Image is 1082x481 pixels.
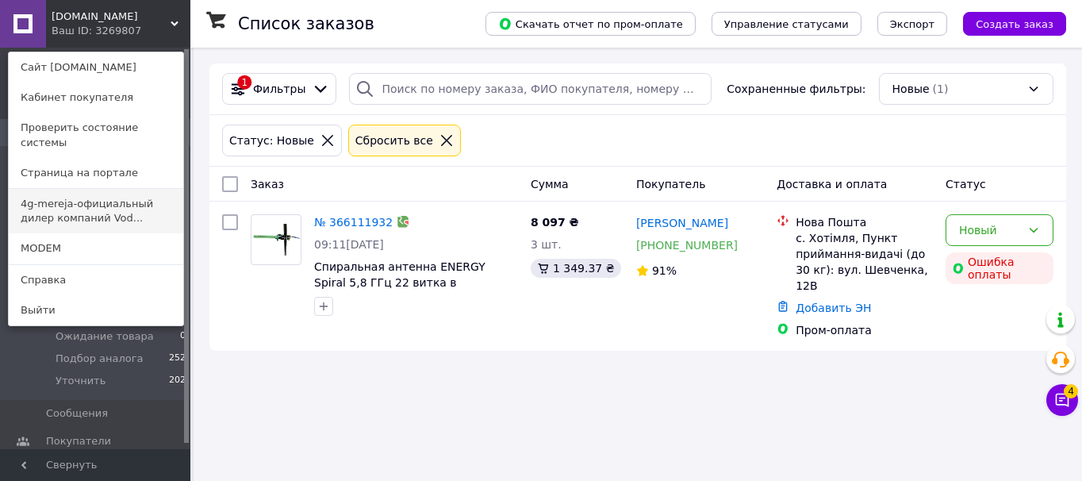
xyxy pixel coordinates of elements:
a: MODEM [9,233,183,264]
span: Ожидание товара [56,329,154,344]
span: Экспорт [890,18,934,30]
a: Проверить состояние системы [9,113,183,157]
a: [PERSON_NAME] [636,215,728,231]
a: Добавить ЭН [796,302,871,314]
span: Покупатели [46,434,111,448]
span: Сумма [531,178,569,190]
div: Ваш ID: 3269807 [52,24,118,38]
span: Заказ [251,178,284,190]
span: 0 [180,329,186,344]
span: za5aya.com [52,10,171,24]
a: Страница на портале [9,158,183,188]
span: Покупатель [636,178,706,190]
img: Фото товару [251,224,301,256]
a: Справка [9,265,183,295]
span: Управление статусами [724,18,849,30]
div: Пром-оплата [796,322,933,338]
span: Статус [946,178,986,190]
a: [PHONE_NUMBER] [636,239,738,252]
a: Кабинет покупателя [9,83,183,113]
a: Создать заказ [947,17,1066,29]
a: № 366111932 [314,216,393,229]
a: Сайт [DOMAIN_NAME] [9,52,183,83]
div: Сбросить все [352,132,436,149]
span: 4 [1064,384,1078,398]
a: 4g-mereja-официальный дилер компаний Vod... [9,189,183,233]
input: Поиск по номеру заказа, ФИО покупателя, номеру телефона, Email, номеру накладной [349,73,712,105]
button: Управление статусами [712,12,861,36]
span: Новые [892,81,930,97]
span: 202 [169,374,186,388]
div: Статус: Новые [226,132,317,149]
span: 09:11[DATE] [314,238,384,251]
button: Чат с покупателем4 [1046,384,1078,416]
div: Нова Пошта [796,214,933,230]
div: Новый [959,221,1021,239]
span: 91% [652,264,677,277]
span: Создать заказ [976,18,1053,30]
span: Фильтры [253,81,305,97]
div: с. Хотімля, Пункт приймання-видачі (до 30 кг): вул. Шевченка, 12В [796,230,933,294]
button: Создать заказ [963,12,1066,36]
span: Подбор аналога [56,352,144,366]
h1: Список заказов [238,14,374,33]
a: Спиральная антенна ENERGY Spiral 5,8 ГГц 22 витка в защитном корпусе для FPV [314,260,485,305]
span: 8 097 ₴ [531,216,579,229]
span: 3 шт. [531,238,562,251]
span: Скачать отчет по пром-оплате [498,17,683,31]
button: Экспорт [877,12,947,36]
span: 252 [169,352,186,366]
div: Ошибка оплаты [946,252,1053,284]
span: Уточнить [56,374,106,388]
span: Сохраненные фильтры: [727,81,865,97]
span: (1) [933,83,949,95]
div: 1 349.37 ₴ [531,259,621,278]
span: Доставка и оплата [777,178,887,190]
a: Фото товару [251,214,301,265]
span: Сообщения [46,406,108,421]
button: Скачать отчет по пром-оплате [485,12,696,36]
a: Выйти [9,295,183,325]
